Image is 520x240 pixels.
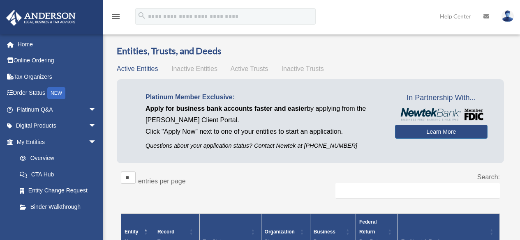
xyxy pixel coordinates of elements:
[117,65,158,72] span: Active Entities
[12,183,105,199] a: Entity Change Request
[399,108,483,121] img: NewtekBankLogoSM.png
[146,126,383,137] p: Click "Apply Now" next to one of your entities to start an application.
[146,105,307,112] span: Apply for business bank accounts faster and easier
[477,174,500,181] label: Search:
[6,53,109,69] a: Online Ordering
[146,103,383,126] p: by applying from the [PERSON_NAME] Client Portal.
[171,65,217,72] span: Inactive Entities
[6,118,109,134] a: Digital Productsarrow_drop_down
[146,91,383,103] p: Platinum Member Exclusive:
[88,101,105,118] span: arrow_drop_down
[6,85,109,102] a: Order StatusNEW
[4,10,78,26] img: Anderson Advisors Platinum Portal
[12,150,101,167] a: Overview
[395,125,488,139] a: Learn More
[88,134,105,151] span: arrow_drop_down
[88,118,105,135] span: arrow_drop_down
[12,166,105,183] a: CTA Hub
[6,69,109,85] a: Tax Organizers
[6,36,109,53] a: Home
[6,134,105,150] a: My Entitiesarrow_drop_down
[395,91,488,105] span: In Partnership With...
[502,10,514,22] img: User Pic
[6,101,109,118] a: Platinum Q&Aarrow_drop_down
[231,65,268,72] span: Active Trusts
[12,199,105,215] a: Binder Walkthrough
[47,87,65,99] div: NEW
[137,11,146,20] i: search
[111,11,121,21] i: menu
[117,45,504,57] h3: Entities, Trusts, and Deeds
[282,65,324,72] span: Inactive Trusts
[111,14,121,21] a: menu
[146,141,383,151] p: Questions about your application status? Contact Newtek at [PHONE_NUMBER]
[138,178,186,185] label: entries per page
